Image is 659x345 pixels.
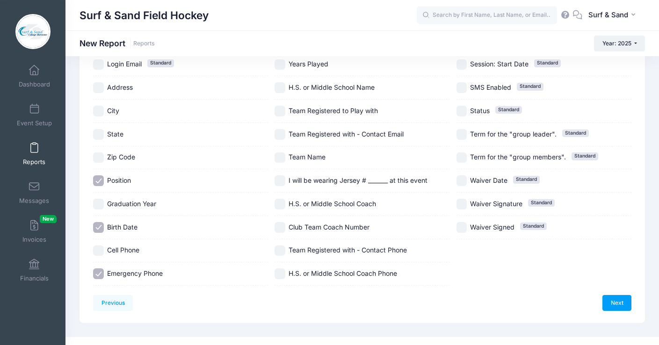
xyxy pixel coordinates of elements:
[23,158,45,166] span: Reports
[275,82,285,93] input: H.S. or Middle School Name
[289,269,397,277] span: H.S. or Middle School Coach Phone
[93,245,104,256] input: Cell Phone
[22,236,46,244] span: Invoices
[12,60,57,93] a: Dashboard
[528,199,555,207] span: Standard
[534,59,561,67] span: Standard
[93,106,104,116] input: City
[470,153,566,161] span: Term for the "group members".
[470,107,490,115] span: Status
[93,175,104,186] input: Position
[107,269,163,277] span: Emergency Phone
[275,59,285,70] input: Years Played
[93,59,104,70] input: Login EmailStandard
[17,119,52,127] span: Event Setup
[513,176,540,183] span: Standard
[93,152,104,163] input: Zip Code
[107,107,119,115] span: City
[275,268,285,279] input: H.S. or Middle School Coach Phone
[147,59,174,67] span: Standard
[289,153,326,161] span: Team Name
[470,176,507,184] span: Waiver Date
[107,246,139,254] span: Cell Phone
[470,223,514,231] span: Waiver Signed
[289,107,378,115] span: Team Registered to Play with
[602,40,631,47] span: Year: 2025
[107,223,138,231] span: Birth Date
[275,245,285,256] input: Team Registered with - Contact Phone
[12,176,57,209] a: Messages
[19,197,49,205] span: Messages
[12,99,57,131] a: Event Setup
[93,222,104,233] input: Birth Date
[12,215,57,248] a: InvoicesNew
[495,106,522,114] span: Standard
[456,106,467,116] input: StatusStandard
[470,83,511,91] span: SMS Enabled
[275,222,285,233] input: Club Team Coach Number
[520,223,547,230] span: Standard
[107,176,131,184] span: Position
[80,38,155,48] h1: New Report
[517,83,543,90] span: Standard
[40,215,57,223] span: New
[275,129,285,140] input: Team Registered with - Contact Email
[275,106,285,116] input: Team Registered to Play with
[107,83,133,91] span: Address
[15,14,51,49] img: Surf & Sand Field Hockey
[456,175,467,186] input: Waiver DateStandard
[594,36,645,51] button: Year: 2025
[107,200,156,208] span: Graduation Year
[19,80,50,88] span: Dashboard
[456,222,467,233] input: Waiver SignedStandard
[456,59,467,70] input: Session: Start DateStandard
[602,295,631,311] a: Next
[107,60,142,68] span: Login Email
[107,130,123,138] span: State
[275,175,285,186] input: I will be wearing Jersey # _______ at this event
[588,10,628,20] span: Surf & Sand
[275,199,285,209] input: H.S. or Middle School Coach
[289,223,369,231] span: Club Team Coach Number
[93,129,104,140] input: State
[456,82,467,93] input: SMS EnabledStandard
[289,83,375,91] span: H.S. or Middle School Name
[80,5,209,26] h1: Surf & Sand Field Hockey
[470,130,557,138] span: Term for the "group leader".
[470,200,522,208] span: Waiver Signature
[93,82,104,93] input: Address
[572,152,598,160] span: Standard
[107,153,135,161] span: Zip Code
[456,152,467,163] input: Term for the "group members".Standard
[289,200,376,208] span: H.S. or Middle School Coach
[93,199,104,209] input: Graduation Year
[12,137,57,170] a: Reports
[582,5,645,26] button: Surf & Sand
[417,6,557,25] input: Search by First Name, Last Name, or Email...
[93,268,104,279] input: Emergency Phone
[275,152,285,163] input: Team Name
[289,246,407,254] span: Team Registered with - Contact Phone
[133,40,155,47] a: Reports
[20,274,49,282] span: Financials
[289,130,404,138] span: Team Registered with - Contact Email
[456,129,467,140] input: Term for the "group leader".Standard
[12,254,57,287] a: Financials
[562,129,589,137] span: Standard
[470,60,529,68] span: Session: Start Date
[93,295,133,311] a: Previous
[289,60,328,68] span: Years Played
[289,176,427,184] span: I will be wearing Jersey # _______ at this event
[456,199,467,209] input: Waiver SignatureStandard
